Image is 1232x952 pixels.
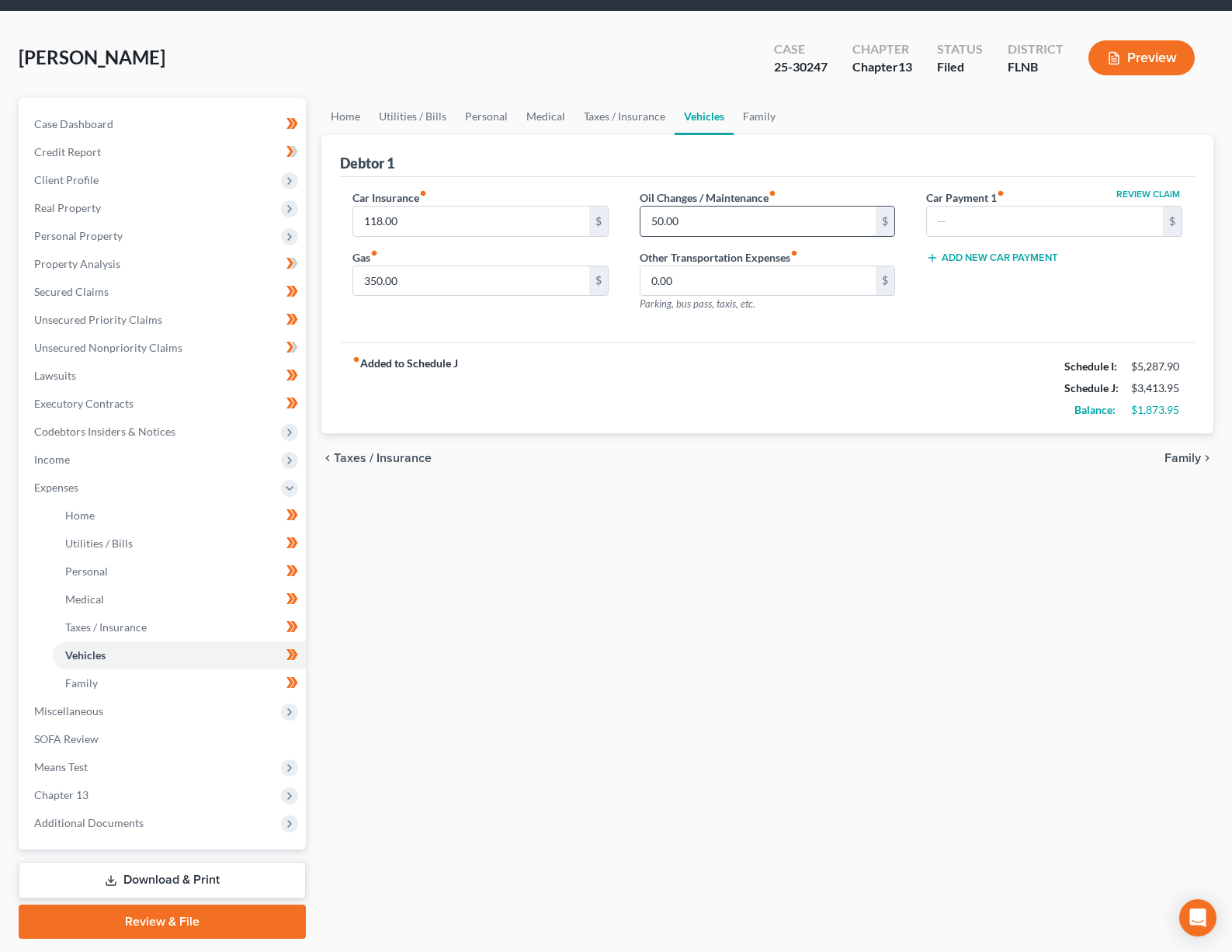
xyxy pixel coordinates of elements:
div: $ [589,207,608,236]
div: Chapter [852,40,912,58]
a: Secured Claims [22,278,306,306]
i: fiber_manual_record [352,356,360,363]
span: Credit Report [34,145,101,158]
strong: Schedule J: [1064,381,1119,394]
strong: Added to Schedule J [352,356,458,421]
div: Filed [937,58,983,76]
i: fiber_manual_record [769,189,776,197]
label: Gas [352,249,378,266]
a: Home [53,502,306,530]
a: Taxes / Insurance [53,613,306,641]
input: -- [353,207,589,236]
span: Additional Documents [34,816,144,829]
span: Client Profile [34,173,99,186]
button: chevron_left Taxes / Insurance [321,452,432,464]
span: Vehicles [65,648,106,662]
i: chevron_left [321,452,334,464]
div: $ [1163,207,1182,236]
input: -- [640,266,876,296]
div: 25-30247 [774,58,828,76]
input: -- [640,207,876,236]
span: Home [65,509,95,522]
span: Means Test [34,760,88,773]
a: Unsecured Nonpriority Claims [22,334,306,362]
span: Utilities / Bills [65,537,133,550]
label: Car Payment 1 [926,189,1005,206]
strong: Balance: [1074,403,1116,416]
div: $5,287.90 [1131,359,1182,374]
span: Personal Property [34,229,123,242]
div: FLNB [1008,58,1064,76]
span: Secured Claims [34,285,109,298]
span: Medical [65,592,104,606]
span: Chapter 13 [34,788,88,801]
i: fiber_manual_record [790,249,798,257]
a: Utilities / Bills [370,98,456,135]
span: Income [34,453,70,466]
span: Real Property [34,201,101,214]
button: Preview [1088,40,1195,75]
input: -- [927,207,1163,236]
a: Case Dashboard [22,110,306,138]
div: $1,873.95 [1131,402,1182,418]
a: Executory Contracts [22,390,306,418]
input: -- [353,266,589,296]
div: $ [876,207,894,236]
span: Unsecured Priority Claims [34,313,162,326]
div: Case [774,40,828,58]
span: [PERSON_NAME] [19,46,165,68]
span: Family [1164,452,1201,464]
a: Personal [53,558,306,585]
a: Credit Report [22,138,306,166]
a: Family [53,669,306,697]
div: $3,413.95 [1131,380,1182,396]
i: chevron_right [1201,452,1213,464]
span: Family [65,676,98,690]
strong: Schedule I: [1064,360,1117,373]
span: Taxes / Insurance [334,452,432,464]
span: Codebtors Insiders & Notices [34,425,175,438]
span: Executory Contracts [34,397,134,410]
span: Personal [65,565,108,578]
a: Property Analysis [22,250,306,278]
div: $ [876,266,894,296]
span: Taxes / Insurance [65,620,147,634]
a: Personal [456,98,517,135]
span: Property Analysis [34,257,120,270]
label: Other Transportation Expenses [640,249,798,266]
div: $ [589,266,608,296]
button: Add New Car Payment [926,252,1058,264]
span: Unsecured Nonpriority Claims [34,341,182,354]
a: Home [321,98,370,135]
span: Case Dashboard [34,117,113,130]
div: District [1008,40,1064,58]
button: Family chevron_right [1164,452,1213,464]
a: Family [734,98,785,135]
a: Unsecured Priority Claims [22,306,306,334]
button: Review Claim [1114,189,1182,199]
span: Miscellaneous [34,704,103,717]
label: Oil Changes / Maintenance [640,189,776,206]
span: Parking, bus pass, taxis, etc. [640,297,755,310]
a: Vehicles [53,641,306,669]
span: SOFA Review [34,732,99,745]
div: Status [937,40,983,58]
span: Expenses [34,481,78,494]
a: Utilities / Bills [53,530,306,558]
div: Chapter [852,58,912,76]
a: Vehicles [675,98,734,135]
a: Medical [517,98,574,135]
label: Car Insurance [352,189,427,206]
span: Lawsuits [34,369,76,382]
i: fiber_manual_record [997,189,1005,197]
div: Open Intercom Messenger [1179,899,1216,936]
a: Taxes / Insurance [574,98,675,135]
a: Review & File [19,905,306,939]
a: SOFA Review [22,725,306,753]
a: Medical [53,585,306,613]
i: fiber_manual_record [370,249,378,257]
div: Debtor 1 [340,154,394,172]
a: Lawsuits [22,362,306,390]
span: 13 [898,59,912,74]
a: Download & Print [19,862,306,898]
